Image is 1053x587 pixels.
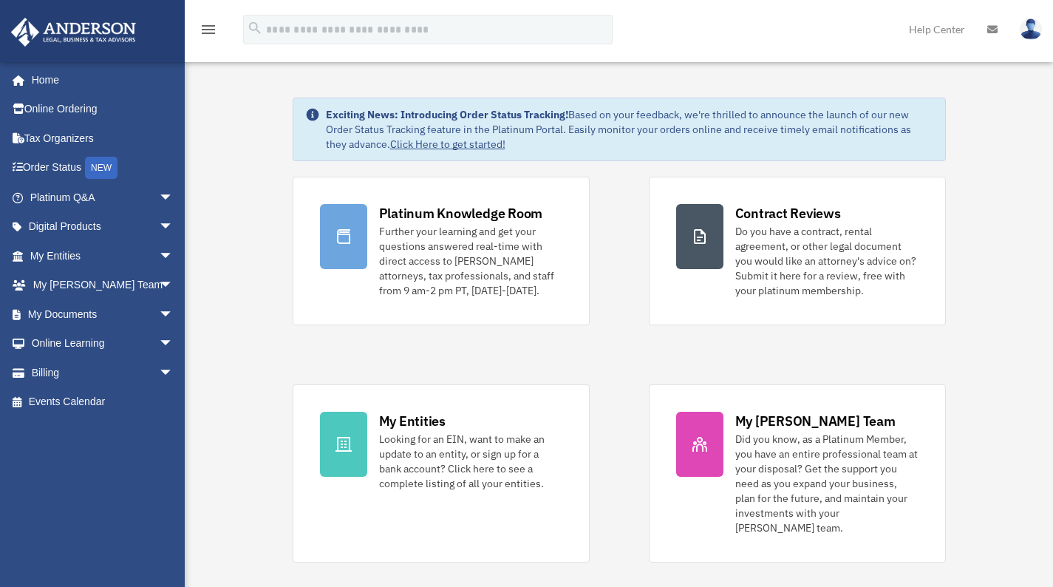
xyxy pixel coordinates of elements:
div: Looking for an EIN, want to make an update to an entity, or sign up for a bank account? Click her... [379,432,562,491]
div: Did you know, as a Platinum Member, you have an entire professional team at your disposal? Get th... [735,432,919,535]
div: Contract Reviews [735,204,841,223]
span: arrow_drop_down [159,183,188,213]
a: My Entitiesarrow_drop_down [10,241,196,271]
div: My Entities [379,412,446,430]
a: Tax Organizers [10,123,196,153]
div: Do you have a contract, rental agreement, or other legal document you would like an attorney's ad... [735,224,919,298]
span: arrow_drop_down [159,329,188,359]
i: search [247,20,263,36]
a: Digital Productsarrow_drop_down [10,212,196,242]
a: My [PERSON_NAME] Teamarrow_drop_down [10,271,196,300]
div: Platinum Knowledge Room [379,204,543,223]
a: Home [10,65,188,95]
span: arrow_drop_down [159,241,188,271]
span: arrow_drop_down [159,358,188,388]
span: arrow_drop_down [159,271,188,301]
div: NEW [85,157,117,179]
strong: Exciting News: Introducing Order Status Tracking! [326,108,568,121]
img: Anderson Advisors Platinum Portal [7,18,140,47]
a: Billingarrow_drop_down [10,358,196,387]
a: Contract Reviews Do you have a contract, rental agreement, or other legal document you would like... [649,177,946,325]
span: arrow_drop_down [159,212,188,242]
a: Events Calendar [10,387,196,417]
a: My Documentsarrow_drop_down [10,299,196,329]
div: My [PERSON_NAME] Team [735,412,896,430]
a: Platinum Knowledge Room Further your learning and get your questions answered real-time with dire... [293,177,590,325]
a: My [PERSON_NAME] Team Did you know, as a Platinum Member, you have an entire professional team at... [649,384,946,563]
a: menu [200,26,217,38]
a: Online Learningarrow_drop_down [10,329,196,359]
a: Online Ordering [10,95,196,124]
div: Based on your feedback, we're thrilled to announce the launch of our new Order Status Tracking fe... [326,107,933,152]
a: Platinum Q&Aarrow_drop_down [10,183,196,212]
a: Order StatusNEW [10,153,196,183]
i: menu [200,21,217,38]
img: User Pic [1020,18,1042,40]
a: Click Here to get started! [390,138,505,151]
div: Further your learning and get your questions answered real-time with direct access to [PERSON_NAM... [379,224,562,298]
span: arrow_drop_down [159,299,188,330]
a: My Entities Looking for an EIN, want to make an update to an entity, or sign up for a bank accoun... [293,384,590,563]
